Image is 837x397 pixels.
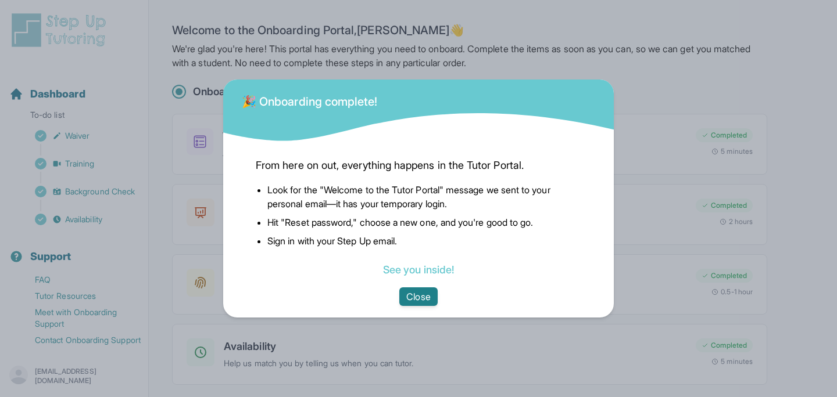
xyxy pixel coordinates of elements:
li: Sign in with your Step Up email. [267,234,581,248]
a: See you inside! [383,264,454,276]
li: Look for the "Welcome to the Tutor Portal" message we sent to your personal email—it has your tem... [267,183,581,211]
button: Close [399,287,437,306]
span: From here on out, everything happens in the Tutor Portal. [256,157,581,174]
div: 🎉 Onboarding complete! [242,86,378,110]
li: Hit "Reset password," choose a new one, and you're good to go. [267,215,581,229]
